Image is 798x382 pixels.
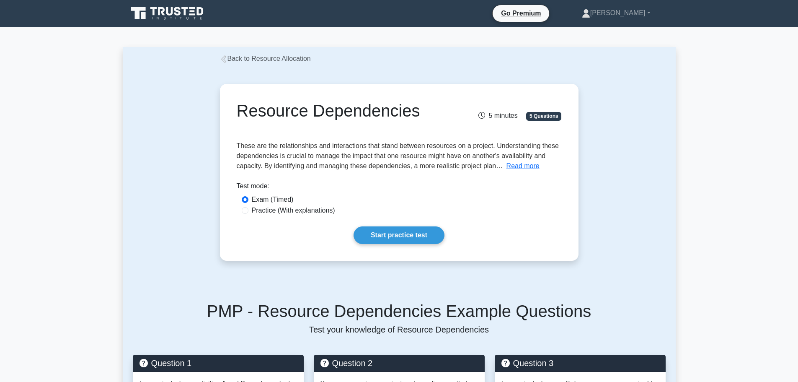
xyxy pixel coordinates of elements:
button: Read more [506,161,540,171]
label: Exam (Timed) [252,195,294,205]
h5: Question 3 [501,358,659,368]
label: Practice (With explanations) [252,205,335,216]
span: These are the relationships and interactions that stand between resources on a project. Understan... [237,142,559,169]
p: Test your knowledge of Resource Dependencies [133,325,666,335]
a: Start practice test [354,226,444,244]
span: 5 Questions [526,112,561,120]
a: Back to Resource Allocation [220,55,311,62]
h1: Resource Dependencies [237,101,450,121]
span: 5 minutes [478,112,517,119]
h5: Question 2 [320,358,478,368]
a: Go Premium [496,8,546,18]
h5: PMP - Resource Dependencies Example Questions [133,301,666,321]
div: Test mode: [237,181,562,195]
h5: Question 1 [139,358,297,368]
a: [PERSON_NAME] [562,5,671,21]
